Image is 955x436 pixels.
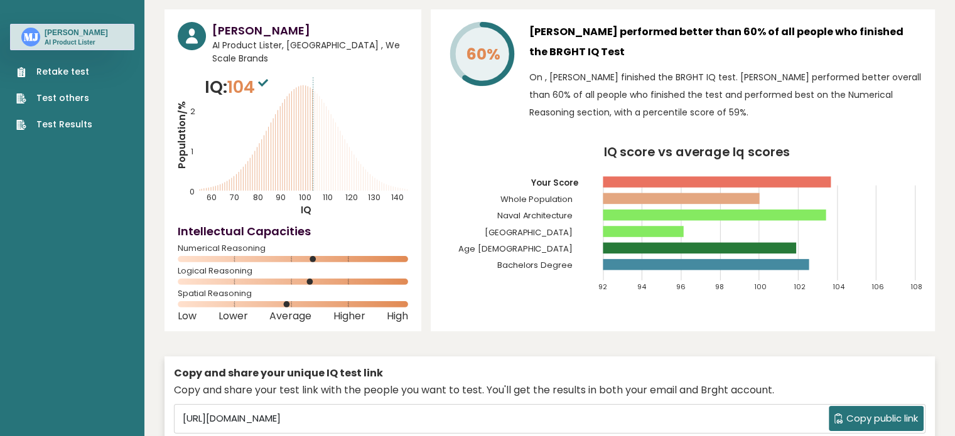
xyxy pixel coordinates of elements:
[190,106,195,117] tspan: 2
[604,143,790,161] tspan: IQ score vs average Iq scores
[178,223,408,240] h4: Intellectual Capacities
[16,92,92,105] a: Test others
[677,282,686,292] tspan: 96
[716,282,725,292] tspan: 98
[345,192,358,203] tspan: 120
[500,193,573,205] tspan: Whole Population
[253,192,263,203] tspan: 80
[333,314,365,319] span: Higher
[755,282,767,292] tspan: 100
[212,22,408,39] h3: [PERSON_NAME]
[191,146,193,157] tspan: 1
[174,366,925,381] div: Copy and share your unique IQ test link
[174,383,925,398] div: Copy and share your test link with the people you want to test. You'll get the results in both yo...
[175,101,188,169] tspan: Population/%
[829,406,924,431] button: Copy public link
[178,269,408,274] span: Logical Reasoning
[794,282,806,292] tspan: 102
[497,210,573,221] tspan: Naval Architecture
[45,28,108,38] h3: [PERSON_NAME]
[301,203,311,216] tspan: IQ
[872,282,885,292] tspan: 106
[458,243,573,255] tspan: Age [DEMOGRAPHIC_DATA]
[205,75,271,100] p: IQ:
[531,177,579,189] tspan: Your Score
[466,43,500,65] tspan: 60%
[16,118,92,131] a: Test Results
[323,192,333,203] tspan: 110
[178,291,408,296] span: Spatial Reasoning
[276,192,286,203] tspan: 90
[16,65,92,78] a: Retake test
[497,259,573,271] tspan: Bachelors Degree
[207,192,217,203] tspan: 60
[178,246,408,251] span: Numerical Reasoning
[368,192,380,203] tspan: 130
[178,314,197,319] span: Low
[230,192,239,203] tspan: 70
[911,282,923,292] tspan: 108
[387,314,408,319] span: High
[269,314,311,319] span: Average
[299,192,311,203] tspan: 100
[485,226,573,238] tspan: [GEOGRAPHIC_DATA]
[391,192,404,203] tspan: 140
[846,412,918,426] span: Copy public link
[45,38,108,47] p: AI Product Lister
[529,68,922,121] p: On , [PERSON_NAME] finished the BRGHT IQ test. [PERSON_NAME] performed better overall than 60% of...
[190,186,195,197] tspan: 0
[529,22,922,62] h3: [PERSON_NAME] performed better than 60% of all people who finished the BRGHT IQ Test
[598,282,607,292] tspan: 92
[24,29,38,44] text: MJ
[227,75,271,98] span: 104
[833,282,845,292] tspan: 104
[212,39,408,65] span: AI Product Lister, [GEOGRAPHIC_DATA] , We Scale Brands
[219,314,248,319] span: Lower
[637,282,647,292] tspan: 94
